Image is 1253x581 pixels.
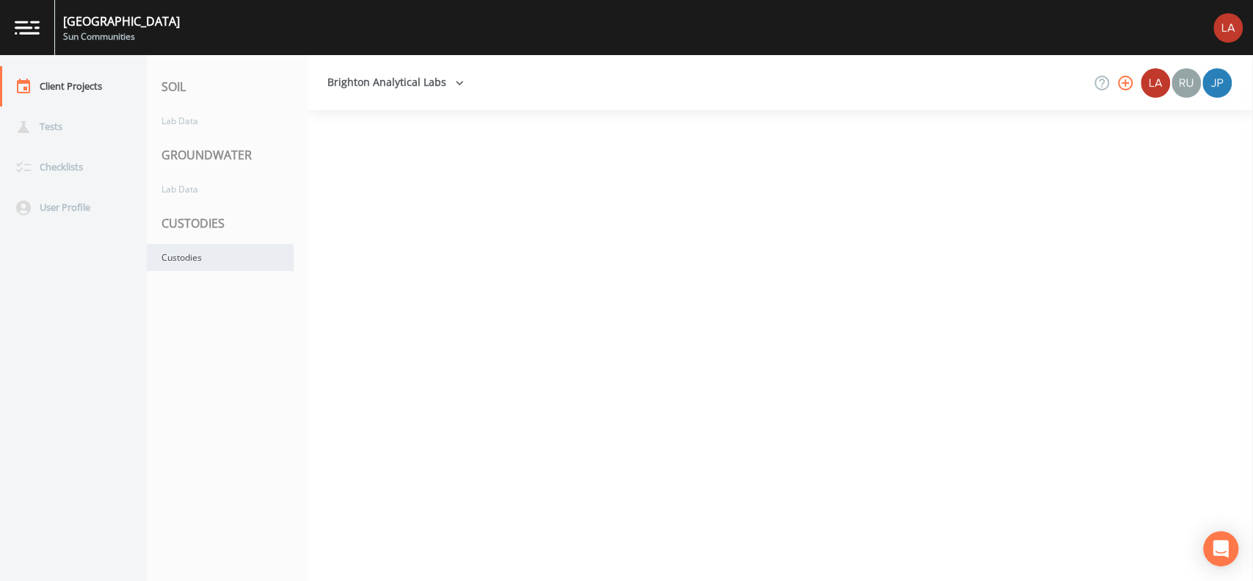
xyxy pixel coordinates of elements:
[147,176,294,203] a: Lab Data
[1172,68,1201,98] img: a5c06d64ce99e847b6841ccd0307af82
[63,30,180,43] div: Sun Communities
[147,203,308,244] div: CUSTODIES
[1140,68,1171,98] div: Brighton Analytical
[63,12,180,30] div: [GEOGRAPHIC_DATA]
[1202,68,1232,98] img: 41241ef155101aa6d92a04480b0d0000
[147,107,294,134] a: Lab Data
[147,244,294,271] a: Custodies
[1141,68,1170,98] img: bd2ccfa184a129701e0c260bc3a09f9b
[147,66,308,107] div: SOIL
[147,134,308,176] div: GROUNDWATER
[15,21,40,35] img: logo
[322,69,470,96] button: Brighton Analytical Labs
[1213,13,1243,43] img: bd2ccfa184a129701e0c260bc3a09f9b
[1202,68,1232,98] div: Joshua gere Paul
[1203,531,1238,566] div: Open Intercom Messenger
[1171,68,1202,98] div: Russell Schindler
